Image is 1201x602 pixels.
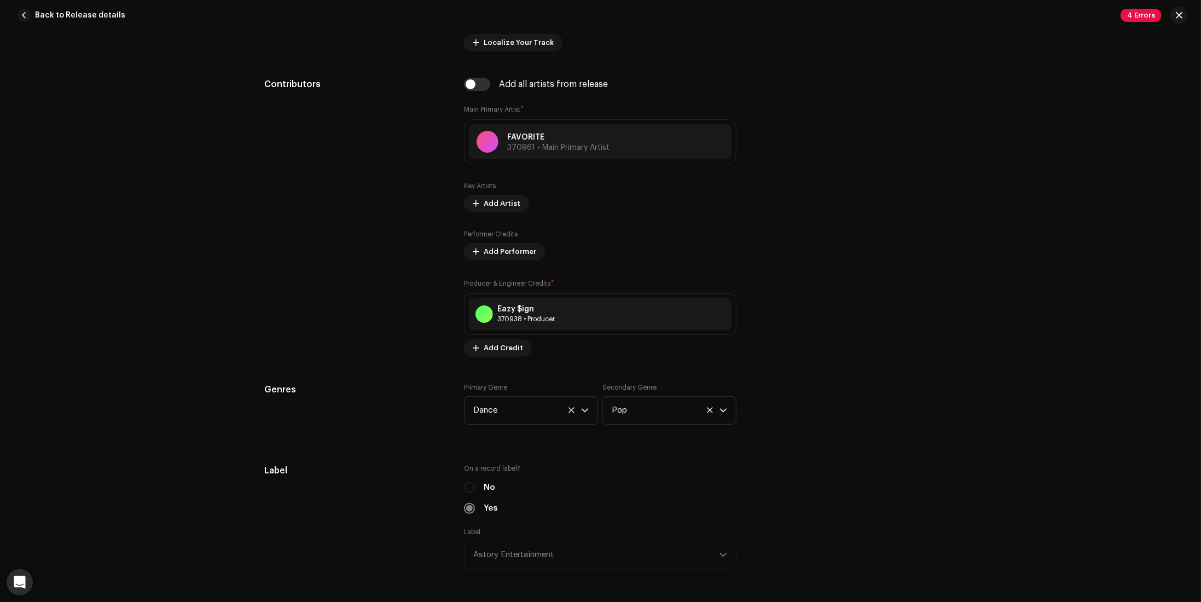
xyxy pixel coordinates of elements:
label: Primary Genre [464,383,507,392]
label: Label [464,528,482,536]
label: On a record label? [464,464,736,473]
label: Key Artists [464,182,496,190]
button: Add Credit [464,339,532,357]
div: Producer [497,315,555,323]
div: Add all artists from release [499,80,608,89]
label: Performer Credits [464,230,518,239]
label: Yes [484,502,497,514]
div: Open Intercom Messenger [7,569,33,595]
small: Main Primary Artist [464,106,520,113]
label: Secondary Genre [602,383,657,392]
div: Eazy $ign [497,305,555,314]
h5: Contributors [265,78,447,91]
span: Add Artist [484,193,520,215]
button: Localize Your Track [464,34,562,51]
span: 370961 • Main Primary Artist [507,144,610,152]
h5: Label [265,464,447,477]
button: Add Performer [464,243,545,261]
div: dropdown trigger [581,397,589,424]
span: Add Performer [484,241,536,263]
button: Add Artist [464,195,529,212]
span: Pop [612,397,720,424]
p: FAVORITE [507,132,610,143]
h5: Genres [265,383,447,396]
span: Dance [473,397,581,424]
div: dropdown trigger [720,397,727,424]
label: No [484,482,495,494]
span: Add Credit [484,337,523,359]
span: Localize Your Track [484,32,554,54]
small: Producer & Engineer Credits [464,280,550,287]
